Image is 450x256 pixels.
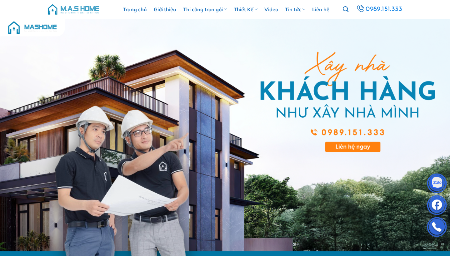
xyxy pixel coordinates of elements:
[343,3,348,16] a: Tìm kiếm
[355,4,403,15] a: 0989.151.333
[427,175,446,194] img: Zalo
[366,4,402,15] span: 0989.151.333
[427,197,446,215] img: Facebook
[427,219,446,237] img: Phone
